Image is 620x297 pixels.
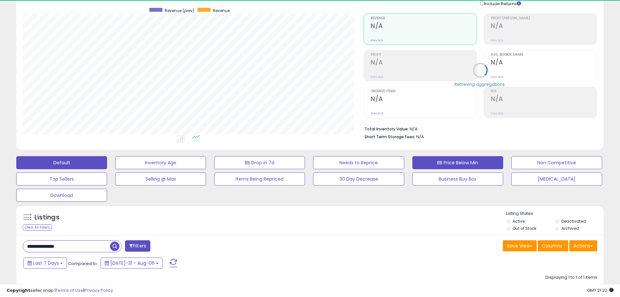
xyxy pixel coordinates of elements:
[16,189,107,202] button: Download
[513,226,536,231] label: Out of Stock
[511,156,602,169] button: Non Competitive
[110,260,155,266] span: [DATE]-31 - Aug-06
[545,275,597,281] div: Displaying 1 to 1 of 1 items
[503,240,537,251] button: Save View
[23,258,67,269] button: Last 7 Days
[412,156,503,169] button: BB Price Below Min
[412,172,503,186] button: Business Buy Box
[587,287,613,293] span: 2025-08-14 21:22 GMT
[213,8,230,13] span: Revenue
[56,287,83,293] a: Terms of Use
[125,240,150,252] button: Filters
[33,260,59,266] span: Last 7 Days
[115,172,206,186] button: Selling @ Max
[561,226,579,231] label: Archived
[214,172,305,186] button: Items Being Repriced
[101,258,163,269] button: [DATE]-31 - Aug-06
[7,287,30,293] strong: Copyright
[538,240,568,251] button: Columns
[561,218,586,224] label: Deactivated
[68,260,98,267] span: Compared to:
[513,218,525,224] label: Active
[214,156,305,169] button: BB Drop in 7d
[23,224,52,230] div: Clear All Filters
[34,213,60,222] h5: Listings
[165,8,194,13] span: Revenue (prev)
[16,156,107,169] button: Default
[511,172,602,186] button: [MEDICAL_DATA]
[16,172,107,186] button: Top Sellers
[569,240,597,251] button: Actions
[506,211,604,217] p: Listing States:
[313,172,404,186] button: 30 Day Decrease
[7,288,113,294] div: seller snap | |
[542,243,562,249] span: Columns
[313,156,404,169] button: Needs to Reprice
[84,287,113,293] a: Privacy Policy
[115,156,206,169] button: Inventory Age
[454,82,507,87] div: Retrieving aggregations..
